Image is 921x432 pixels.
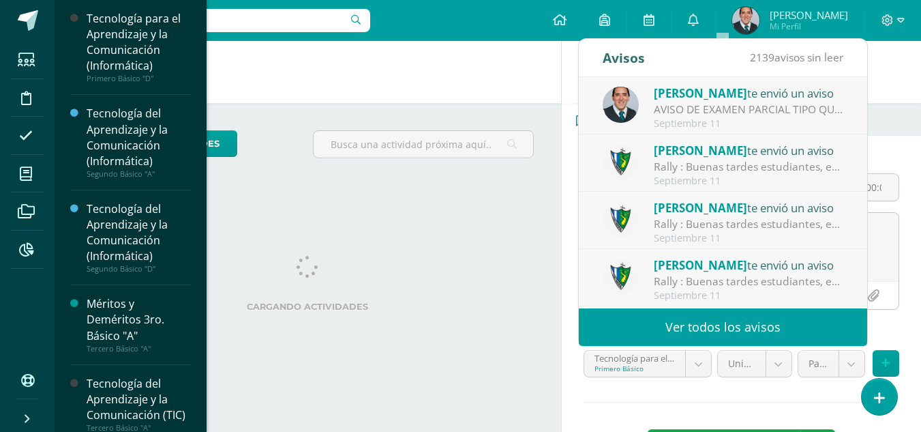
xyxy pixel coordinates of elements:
[654,141,843,159] div: te envió un aviso
[314,131,532,158] input: Busca una actividad próxima aquí...
[603,259,639,295] img: 9f174a157161b4ddbe12118a61fed988.png
[594,364,675,373] div: Primero Básico
[87,296,190,343] div: Méritos y Deméritos 3ro. Básico "A"
[809,351,828,377] span: Parcial (10.0%)
[87,106,190,169] div: Tecnología del Aprendizaje y la Comunicación (Informática)
[87,169,190,179] div: Segundo Básico "A"
[770,8,848,22] span: [PERSON_NAME]
[654,118,843,130] div: Septiembre 11
[87,11,190,83] a: Tecnología para el Aprendizaje y la Comunicación (Informática)Primero Básico "D"
[654,84,843,102] div: te envió un aviso
[732,7,759,34] img: a9976b1cad2e56b1ca6362e8fabb9e16.png
[87,376,190,423] div: Tecnología del Aprendizaje y la Comunicación (TIC)
[654,233,843,244] div: Septiembre 11
[87,264,190,274] div: Segundo Básico "D"
[578,41,905,103] h1: Nueva actividad
[87,74,190,83] div: Primero Básico "D"
[750,50,843,65] span: avisos sin leer
[603,87,639,123] img: 2306758994b507d40baaa54be1d4aa7e.png
[603,144,639,180] img: 9f174a157161b4ddbe12118a61fed988.png
[750,50,774,65] span: 2139
[562,103,635,136] a: Tarea
[71,41,545,103] h1: Actividades
[718,351,791,377] a: Unidad 4
[654,175,843,187] div: Septiembre 11
[770,20,848,32] span: Mi Perfil
[728,351,755,377] span: Unidad 4
[654,274,843,289] div: Rally : Buenas tardes estudiantes, es un gusto saludarlos. Por este medio se informa que los jóve...
[654,216,843,232] div: Rally : Buenas tardes estudiantes, es un gusto saludarlos. Por este medio se informa que los jóve...
[654,199,843,216] div: te envió un aviso
[654,200,747,216] span: [PERSON_NAME]
[594,351,675,364] div: Tecnología para el Aprendizaje y la Comunicación (Informática) 'D'
[603,39,645,76] div: Avisos
[654,256,843,274] div: te envió un aviso
[579,308,867,346] a: Ver todos los avisos
[654,85,747,101] span: [PERSON_NAME]
[87,201,190,264] div: Tecnología del Aprendizaje y la Comunicación (Informática)
[82,302,534,312] label: Cargando actividades
[654,102,843,117] div: AVISO DE EXAMEN PARCIAL TIPO QUIZIZZ 12 DE SEPTIEMBRE 4TO B DISEÑO TICS: Buenas tardes Estimados ...
[87,344,190,354] div: Tercero Básico "A"
[654,290,843,302] div: Septiembre 11
[584,351,711,377] a: Tecnología para el Aprendizaje y la Comunicación (Informática) 'D'Primero Básico
[87,296,190,353] a: Méritos y Deméritos 3ro. Básico "A"Tercero Básico "A"
[654,257,747,273] span: [PERSON_NAME]
[63,9,370,32] input: Busca un usuario...
[87,201,190,274] a: Tecnología del Aprendizaje y la Comunicación (Informática)Segundo Básico "D"
[654,159,843,175] div: Rally : Buenas tardes estudiantes, es un gusto saludarlos. Por este medio se informa que los jóve...
[654,143,747,158] span: [PERSON_NAME]
[798,351,864,377] a: Parcial (10.0%)
[87,106,190,178] a: Tecnología del Aprendizaje y la Comunicación (Informática)Segundo Básico "A"
[603,201,639,237] img: 9f174a157161b4ddbe12118a61fed988.png
[87,11,190,74] div: Tecnología para el Aprendizaje y la Comunicación (Informática)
